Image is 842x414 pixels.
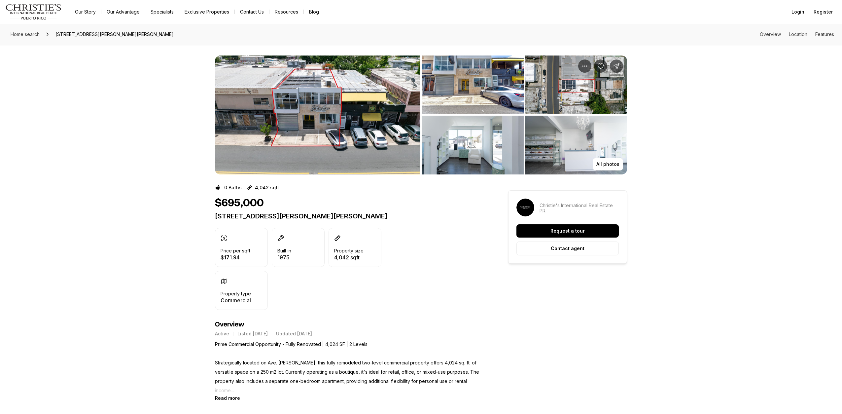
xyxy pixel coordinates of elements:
[551,246,584,251] p: Contact agent
[53,29,176,40] span: [STREET_ADDRESS][PERSON_NAME][PERSON_NAME]
[221,291,251,296] p: Property type
[815,31,834,37] a: Skip to: Features
[215,197,264,209] h1: $695,000
[277,248,291,253] p: Built in
[334,248,364,253] p: Property size
[760,31,781,37] a: Skip to: Overview
[255,185,279,190] p: 4,042 sqft
[221,248,250,253] p: Price per sqft
[788,5,808,19] button: Login
[578,59,591,73] button: Property options
[596,162,619,167] p: All photos
[8,29,42,40] a: Home search
[5,4,62,20] img: logo
[525,56,627,114] button: View image gallery
[540,203,619,213] p: Christie's International Real Estate PR
[594,59,607,73] button: Save Property: 1400 AMERICO MIRANDA AVE
[11,31,40,37] span: Home search
[516,224,619,238] button: Request a tour
[215,212,484,220] p: [STREET_ADDRESS][PERSON_NAME][PERSON_NAME]
[237,331,268,336] p: Listed [DATE]
[215,340,484,395] p: Prime Commercial Opportunity - Fully Renovated | 4,024 SF | 2 Levels Strategically located on Ave...
[334,255,364,260] p: 4,042 sqft
[179,7,234,17] a: Exclusive Properties
[215,320,484,328] h4: Overview
[422,116,524,174] button: View image gallery
[422,56,627,174] li: 2 of 7
[810,5,837,19] button: Register
[215,56,420,174] button: View image gallery
[221,255,250,260] p: $171.94
[525,116,627,174] button: View image gallery
[215,331,229,336] p: Active
[610,59,623,73] button: Share Property: 1400 AMERICO MIRANDA AVE
[221,298,251,303] p: Commercial
[814,9,833,15] span: Register
[145,7,179,17] a: Specialists
[422,56,524,114] button: View image gallery
[516,242,619,255] button: Contact agent
[269,7,303,17] a: Resources
[593,158,623,170] button: All photos
[215,56,627,174] div: Listing Photos
[760,32,834,37] nav: Page section menu
[550,228,585,234] p: Request a tour
[304,7,324,17] a: Blog
[215,56,420,174] li: 1 of 7
[789,31,807,37] a: Skip to: Location
[215,395,240,401] button: Read more
[70,7,101,17] a: Our Story
[277,255,291,260] p: 1975
[101,7,145,17] a: Our Advantage
[224,185,242,190] p: 0 Baths
[235,7,269,17] button: Contact Us
[791,9,804,15] span: Login
[276,331,312,336] p: Updated [DATE]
